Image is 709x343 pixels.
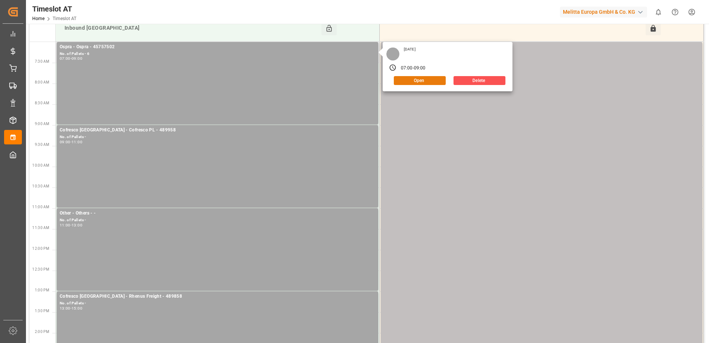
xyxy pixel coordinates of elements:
div: 07:00 [60,57,70,60]
a: Home [32,16,44,21]
span: 11:30 AM [32,226,49,230]
div: Cofresco [GEOGRAPHIC_DATA] - Cofresco PL - 489958 [60,127,375,134]
span: 2:00 PM [35,330,49,334]
div: No. of Pallets - [60,217,375,223]
div: Cofresco [GEOGRAPHIC_DATA] - Rhenus Freight - 489858 [60,293,375,300]
div: Other - Others - - [60,210,375,217]
div: No. of Pallets - [60,300,375,307]
div: Timeslot AT [32,3,76,14]
div: - - [384,43,699,51]
div: 09:00 [414,65,426,72]
div: 13:00 [72,223,82,227]
span: 10:00 AM [32,163,49,167]
div: 07:00 [401,65,413,72]
div: No. of Pallets - [60,134,375,140]
span: 10:30 AM [32,184,49,188]
div: - [70,140,72,144]
button: show 0 new notifications [650,4,667,20]
div: Melitta Europa GmbH & Co. KG [560,7,647,17]
span: 12:00 PM [32,246,49,251]
div: 09:00 [60,140,70,144]
div: - [413,65,414,72]
div: Ospra - Ospra - 45757502 [60,43,375,51]
span: 12:30 PM [32,267,49,271]
span: 7:30 AM [35,59,49,63]
button: Open [394,76,446,85]
div: 11:00 [60,223,70,227]
span: 1:30 PM [35,309,49,313]
div: No. of Pallets - [384,51,699,57]
div: - [70,223,72,227]
div: 15:00 [72,307,82,310]
button: Help Center [667,4,683,20]
span: 9:30 AM [35,143,49,147]
div: Inbound [GEOGRAPHIC_DATA] [62,21,321,35]
div: 09:00 [72,57,82,60]
button: Melitta Europa GmbH & Co. KG [560,5,650,19]
button: Delete [454,76,505,85]
div: 13:00 [60,307,70,310]
div: No. of Pallets - 6 [60,51,375,57]
div: [DATE] [401,47,418,52]
div: 11:00 [72,140,82,144]
span: 9:00 AM [35,122,49,126]
span: 1:00 PM [35,288,49,292]
span: 8:30 AM [35,101,49,105]
span: 8:00 AM [35,80,49,84]
div: - [70,57,72,60]
span: 11:00 AM [32,205,49,209]
div: - [70,307,72,310]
